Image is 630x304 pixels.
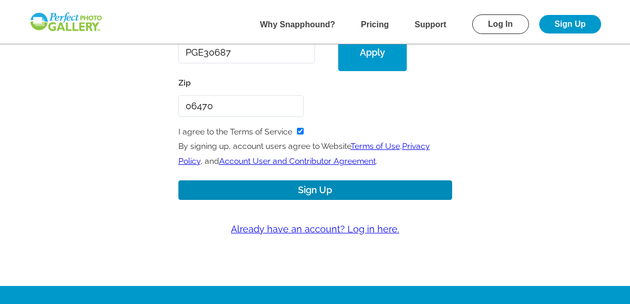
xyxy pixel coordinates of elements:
button: Apply [338,34,407,71]
a: Terms of Use [351,141,400,151]
a: Log In [472,14,529,34]
label: I agree to the Terms of Service [178,127,292,137]
a: Support [415,20,446,29]
span: By signing up, account users agree to Website , , and . [178,141,430,165]
a: Account User and Contributor Agreement [219,156,376,166]
a: Sign Up [539,15,601,33]
label: Zip [178,76,304,90]
a: Privacy Policy [178,141,430,165]
a: Already have an account? Log in here. [41,214,589,244]
a: Why Snapphound? [260,20,335,29]
button: Sign Up [178,180,452,200]
a: Pricing [361,20,389,29]
img: Snapphound Logo [29,11,103,32]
